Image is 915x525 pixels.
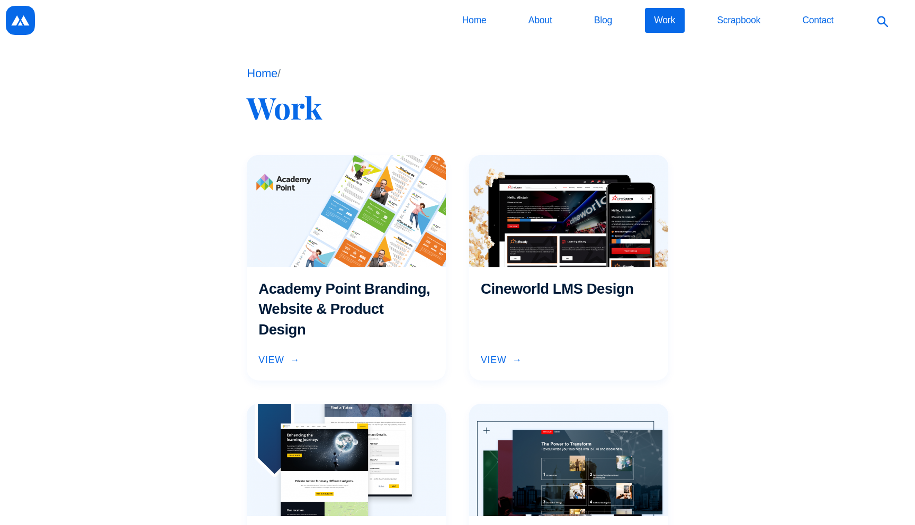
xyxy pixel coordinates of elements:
a: Blog [585,8,621,33]
a: Academy Point Branding, Website & Product Design View [247,155,446,381]
a: Scrapbook [708,8,770,33]
img: Martin Garnett's Logo [6,6,35,35]
a: Cineworld LMS Design View [469,155,668,381]
a: Home [453,8,496,33]
h3: Cineworld LMS Design [481,279,657,340]
p: / [247,64,668,83]
a: About [519,8,561,33]
a: Work [645,8,685,33]
a: Home [247,67,277,80]
a: Contact [793,8,843,33]
h1: Work [247,89,668,125]
span: View [481,351,657,369]
span: View [258,351,434,369]
a: Search the blog [866,8,898,33]
nav: Main menu [429,6,909,35]
h3: Academy Point Branding, Website & Product Design [258,279,434,340]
